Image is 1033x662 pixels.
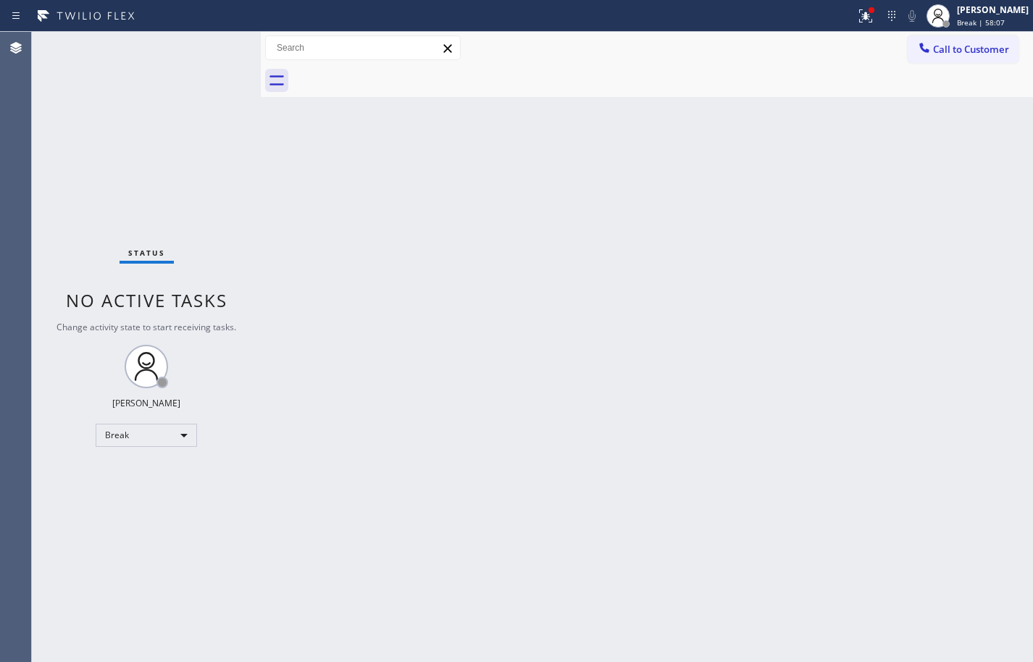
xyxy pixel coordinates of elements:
[112,397,180,409] div: [PERSON_NAME]
[957,4,1029,16] div: [PERSON_NAME]
[908,35,1019,63] button: Call to Customer
[266,36,460,59] input: Search
[957,17,1005,28] span: Break | 58:07
[57,321,236,333] span: Change activity state to start receiving tasks.
[902,6,922,26] button: Mute
[96,424,197,447] div: Break
[933,43,1009,56] span: Call to Customer
[66,288,227,312] span: No active tasks
[128,248,165,258] span: Status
